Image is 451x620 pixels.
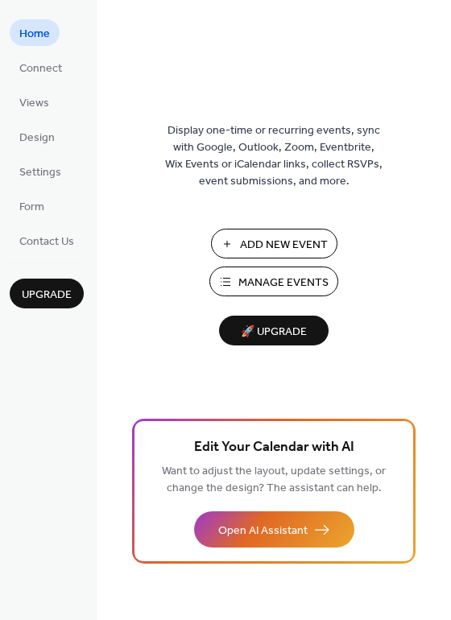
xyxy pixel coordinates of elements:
[240,237,328,254] span: Add New Event
[218,523,308,539] span: Open AI Assistant
[194,436,354,459] span: Edit Your Calendar with AI
[165,122,383,190] span: Display one-time or recurring events, sync with Google, Outlook, Zoom, Eventbrite, Wix Events or ...
[219,316,329,345] button: 🚀 Upgrade
[10,158,71,184] a: Settings
[238,275,329,291] span: Manage Events
[19,60,62,77] span: Connect
[22,287,72,304] span: Upgrade
[194,511,354,548] button: Open AI Assistant
[211,229,337,258] button: Add New Event
[10,89,59,115] a: Views
[10,279,84,308] button: Upgrade
[10,192,54,219] a: Form
[19,130,55,147] span: Design
[19,199,44,216] span: Form
[10,19,60,46] a: Home
[19,234,74,250] span: Contact Us
[19,95,49,112] span: Views
[209,267,338,296] button: Manage Events
[10,123,64,150] a: Design
[229,321,319,343] span: 🚀 Upgrade
[10,54,72,81] a: Connect
[162,461,386,499] span: Want to adjust the layout, update settings, or change the design? The assistant can help.
[10,227,84,254] a: Contact Us
[19,26,50,43] span: Home
[19,164,61,181] span: Settings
